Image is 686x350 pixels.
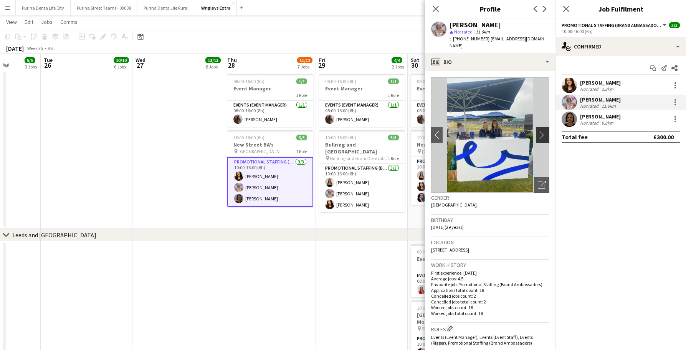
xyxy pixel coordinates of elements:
h3: Job Fulfilment [555,4,686,14]
span: 5/5 [25,57,35,63]
span: Promotional Staffing (Brand Ambassadors) [562,22,661,28]
div: 10:00-16:00 (6h) [562,28,680,34]
div: Bio [425,53,555,71]
span: 1/1 [296,78,307,84]
a: Jobs [38,17,56,27]
div: [PERSON_NAME] [580,96,621,103]
div: 3.3km [600,86,615,92]
h3: Work history [431,262,549,268]
p: First experience: [DATE] [431,270,549,276]
span: 1 Role [296,148,307,154]
span: Wed [136,57,145,63]
div: £300.00 [653,133,674,141]
div: 3 Jobs [25,64,37,70]
app-card-role: Events (Event Manager)1/108:00-16:00 (8h)[PERSON_NAME] [411,101,497,127]
span: View [6,18,17,25]
div: 6 Jobs [114,64,129,70]
div: Leeds and [GEOGRAPHIC_DATA] [12,231,96,239]
app-card-role: Promotional Staffing (Brand Ambassadors)3/310:00-16:00 (6h)[PERSON_NAME][PERSON_NAME][PERSON_NAME] [227,157,313,207]
span: 08:00-16:00 (8h) [417,249,448,255]
a: Edit [21,17,36,27]
h3: Event Manager [227,85,313,92]
span: Thu [227,57,237,63]
span: 30 [410,61,419,70]
h3: Event Manager [411,255,497,262]
h3: Birthday [431,217,549,223]
app-card-role: Events (Event Manager)1/108:00-16:00 (8h)[PERSON_NAME] [227,101,313,127]
span: 4/4 [392,57,402,63]
app-job-card: 10:00-16:00 (6h)3/3New Street BA's [GEOGRAPHIC_DATA]1 RolePromotional Staffing (Brand Ambassadors... [411,130,497,205]
p: Worked jobs total count: 18 [431,310,549,316]
h3: Bullring and [GEOGRAPHIC_DATA] [319,141,405,155]
span: Events (Event Manager), Events (Event Staff), Events (Rigger), Promotional Staffing (Brand Ambass... [431,334,533,346]
h3: New Street BA's [411,141,497,148]
div: Open photos pop-in [534,177,549,193]
h3: Roles [431,325,549,333]
div: 11.6km [600,103,617,109]
button: Purina Street Teams - 00008 [71,0,137,15]
app-card-role: Events (Event Manager)1/108:00-16:00 (8h)[PERSON_NAME] [319,101,405,127]
p: Cancelled jobs count: 2 [431,293,549,299]
button: Purina Denta Life City [16,0,71,15]
h3: Event Manager [319,85,405,92]
span: 13/13 [205,57,221,63]
span: 3/3 [296,135,307,140]
span: Bullring and Grand Central BA's [330,155,388,161]
div: Confirmed [555,37,686,56]
span: Edit [25,18,33,25]
span: 26 [43,61,53,70]
p: Favourite job: Promotional Staffing (Brand Ambassadors) [431,282,549,287]
h3: [GEOGRAPHIC_DATA] The Moor BA's [411,312,497,325]
button: Wrigleys Extra [195,0,237,15]
app-job-card: 10:00-16:00 (6h)3/3New Street BA's [GEOGRAPHIC_DATA]1 RolePromotional Staffing (Brand Ambassadors... [227,130,313,207]
app-card-role: Promotional Staffing (Brand Ambassadors)3/310:00-16:00 (6h)[PERSON_NAME][PERSON_NAME][PERSON_NAME] [319,164,405,212]
p: Worked jobs count: 18 [431,305,549,310]
span: [DEMOGRAPHIC_DATA] [431,202,477,208]
div: 8 Jobs [206,64,220,70]
span: 29 [318,61,325,70]
div: [PERSON_NAME] [580,113,621,120]
span: [STREET_ADDRESS] [431,247,469,253]
app-job-card: 08:00-16:00 (8h)1/1Event Manager1 RoleEvents (Event Manager)1/108:00-16:00 (8h)[PERSON_NAME] [319,74,405,127]
span: 27 [134,61,145,70]
div: Not rated [580,120,600,126]
span: | [EMAIL_ADDRESS][DOMAIN_NAME] [450,36,547,48]
span: 10:00-16:00 (6h) [417,305,448,311]
span: 1 Role [388,155,399,161]
span: 08:00-16:00 (8h) [233,78,264,84]
span: 1 Role [388,92,399,98]
div: Not rated [580,86,600,92]
p: Cancelled jobs total count: 2 [431,299,549,305]
div: [PERSON_NAME] [580,79,621,86]
span: [GEOGRAPHIC_DATA] [238,148,281,154]
app-job-card: 08:00-16:00 (8h)1/1Event Manager1 RoleEvents (DJ)1/108:00-16:00 (8h)[PERSON_NAME] [411,244,497,297]
span: 08:00-16:00 (8h) [417,78,448,84]
h3: Profile [425,4,555,14]
div: Not rated [580,103,600,109]
h3: Gender [431,194,549,201]
a: View [3,17,20,27]
div: BST [48,45,55,51]
h3: Event Manager [411,85,497,92]
span: 3/3 [388,135,399,140]
button: Promotional Staffing (Brand Ambassadors) [562,22,668,28]
span: t. [PHONE_NUMBER] [450,36,489,42]
div: 7 Jobs [298,64,312,70]
span: [GEOGRAPHIC_DATA] [422,148,464,154]
app-job-card: 08:00-16:00 (8h)1/1Event Manager1 RoleEvents (Event Manager)1/108:00-16:00 (8h)[PERSON_NAME] [411,74,497,127]
app-job-card: 08:00-16:00 (8h)1/1Event Manager1 RoleEvents (Event Manager)1/108:00-16:00 (8h)[PERSON_NAME] [227,74,313,127]
div: 2 Jobs [392,64,404,70]
span: [DATE] (29 years) [431,224,464,230]
span: Week 35 [25,45,45,51]
app-card-role: Events (DJ)1/108:00-16:00 (8h)[PERSON_NAME] [411,271,497,297]
button: Purina Denta Life Rural [137,0,195,15]
span: Comms [60,18,78,25]
h3: Location [431,239,549,246]
p: Average jobs: 4.5 [431,276,549,282]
